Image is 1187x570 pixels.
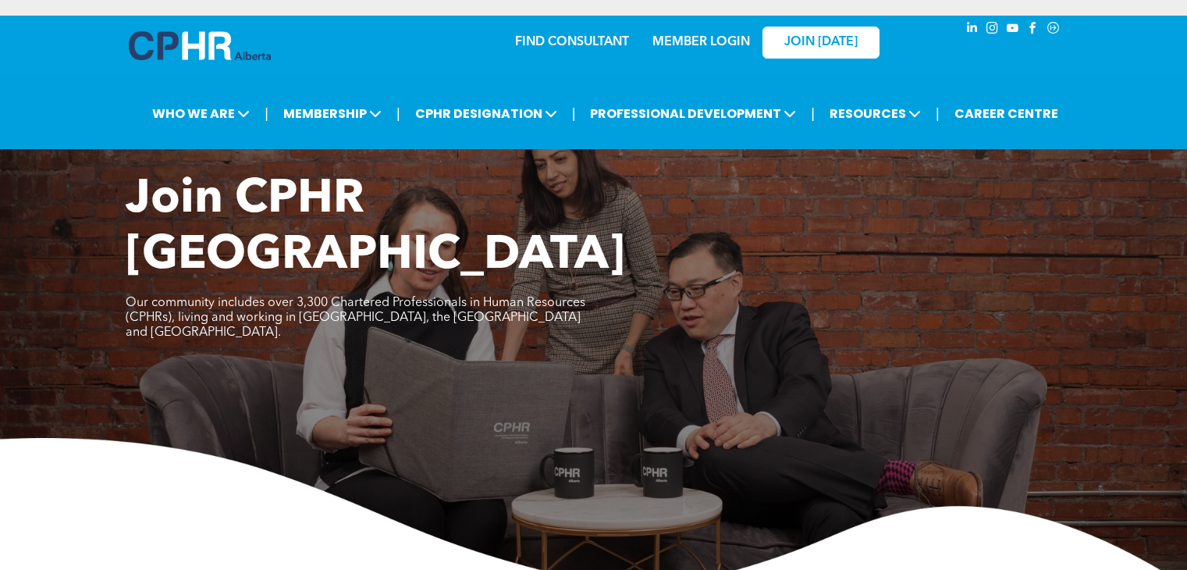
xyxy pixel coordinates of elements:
[126,176,625,280] span: Join CPHR [GEOGRAPHIC_DATA]
[147,99,254,128] span: WHO WE ARE
[572,98,576,130] li: |
[126,297,585,339] span: Our community includes over 3,300 Chartered Professionals in Human Resources (CPHRs), living and ...
[825,99,926,128] span: RESOURCES
[1004,20,1022,41] a: youtube
[984,20,1001,41] a: instagram
[396,98,400,130] li: |
[279,99,386,128] span: MEMBERSHIP
[1045,20,1062,41] a: Social network
[811,98,815,130] li: |
[784,35,858,50] span: JOIN [DATE]
[950,99,1063,128] a: CAREER CENTRE
[585,99,801,128] span: PROFESSIONAL DEVELOPMENT
[129,31,271,60] img: A blue and white logo for cp alberta
[515,36,629,48] a: FIND CONSULTANT
[762,27,880,59] a: JOIN [DATE]
[1025,20,1042,41] a: facebook
[265,98,268,130] li: |
[410,99,562,128] span: CPHR DESIGNATION
[964,20,981,41] a: linkedin
[936,98,940,130] li: |
[652,36,750,48] a: MEMBER LOGIN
